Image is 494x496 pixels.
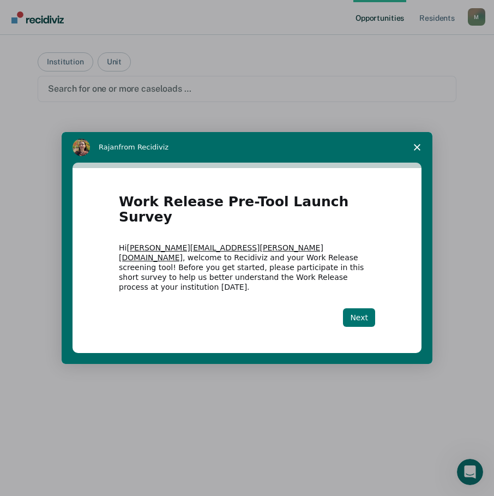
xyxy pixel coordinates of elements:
[73,139,90,156] img: Profile image for Rajan
[119,243,323,262] a: [PERSON_NAME][EMAIL_ADDRESS][PERSON_NAME][DOMAIN_NAME]
[402,132,432,163] span: Close survey
[119,194,375,232] h1: Work Release Pre-Tool Launch Survey
[119,243,375,292] div: Hi , welcome to Recidiviz and your Work Release screening tool! Before you get started, please pa...
[99,143,119,151] span: Rajan
[343,308,375,327] button: Next
[119,143,169,151] span: from Recidiviz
